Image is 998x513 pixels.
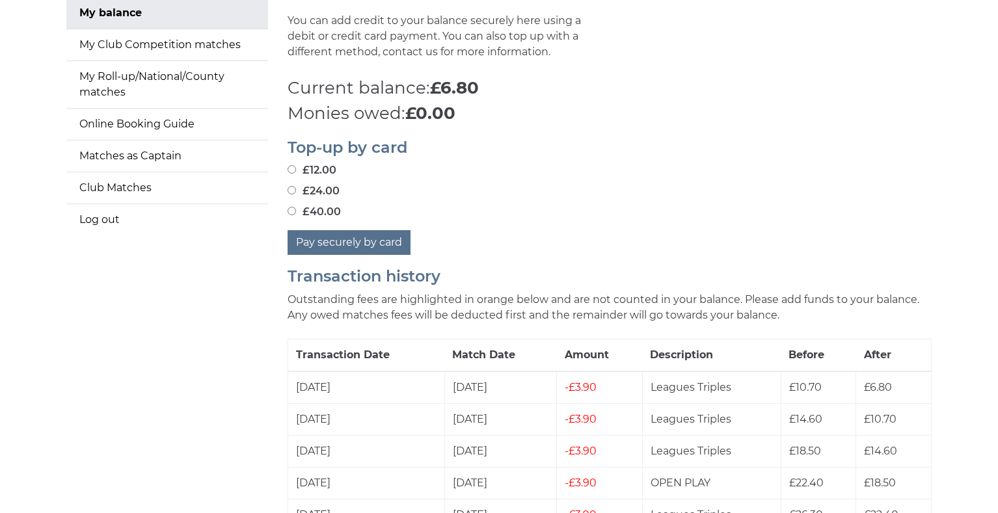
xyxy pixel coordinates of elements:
td: [DATE] [288,467,445,499]
a: My Club Competition matches [66,29,268,60]
a: Club Matches [66,172,268,204]
a: Matches as Captain [66,140,268,172]
td: [DATE] [444,435,557,467]
th: Description [642,339,781,371]
td: OPEN PLAY [642,467,781,499]
td: Leagues Triples [642,403,781,435]
td: [DATE] [444,403,557,435]
td: [DATE] [288,435,445,467]
h2: Transaction history [288,268,932,285]
td: Leagues Triples [642,435,781,467]
span: £3.90 [565,381,597,393]
button: Pay securely by card [288,230,411,255]
label: £24.00 [288,183,340,199]
span: £6.80 [864,381,892,393]
p: Monies owed: [288,101,932,126]
td: [DATE] [288,371,445,404]
span: £3.90 [565,413,597,425]
th: Transaction Date [288,339,445,371]
span: £18.50 [864,477,896,489]
h2: Top-up by card [288,139,932,156]
td: [DATE] [444,371,557,404]
p: Outstanding fees are highlighted in orange below and are not counted in your balance. Please add ... [288,292,932,323]
a: Online Booking Guide [66,109,268,140]
input: £24.00 [288,186,296,194]
span: £18.50 [789,445,821,457]
td: Leagues Triples [642,371,781,404]
span: £10.70 [864,413,897,425]
th: Amount [557,339,642,371]
a: My Roll-up/National/County matches [66,61,268,108]
strong: £0.00 [405,103,455,124]
span: £22.40 [789,477,824,489]
span: £10.70 [789,381,822,393]
input: £40.00 [288,207,296,215]
span: £14.60 [789,413,822,425]
th: After [856,339,932,371]
td: [DATE] [444,467,557,499]
input: £12.00 [288,165,296,174]
strong: £6.80 [430,77,479,98]
td: [DATE] [288,403,445,435]
span: £3.90 [565,477,597,489]
th: Before [781,339,856,371]
span: £3.90 [565,445,597,457]
span: £14.60 [864,445,897,457]
label: £40.00 [288,204,341,220]
th: Match Date [444,339,557,371]
label: £12.00 [288,163,336,178]
p: Current balance: [288,75,932,101]
a: Log out [66,204,268,235]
